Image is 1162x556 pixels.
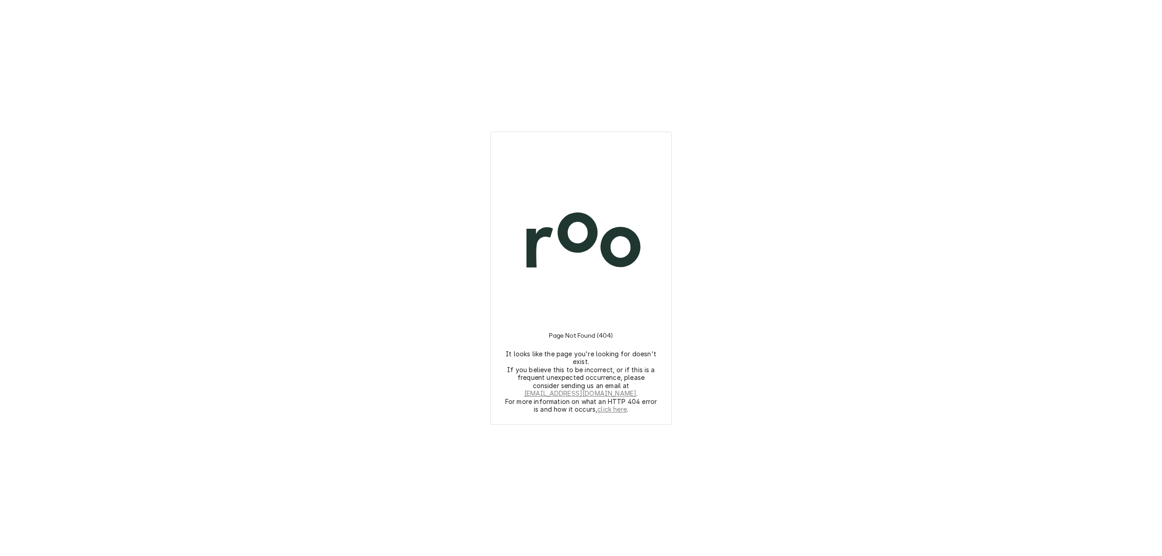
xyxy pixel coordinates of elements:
[505,398,657,413] p: For more information on what an HTTP 404 error is and how it occurs, .
[502,162,660,321] img: Logo
[505,366,657,398] p: If you believe this to be incorrect, or if this is a frequent unexpected occurrence, please consi...
[597,405,627,413] a: click here
[502,143,660,413] div: Logo and Instructions Container
[505,350,657,366] p: It looks like the page you're looking for doesn't exist.
[549,321,613,350] h3: Page Not Found (404)
[502,321,660,413] div: Instructions
[524,389,636,398] a: [EMAIL_ADDRESS][DOMAIN_NAME]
